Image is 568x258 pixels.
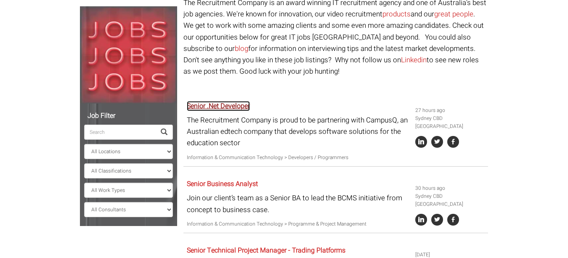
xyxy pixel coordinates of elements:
[187,101,250,111] a: Senior .Net Developer
[187,114,409,149] p: The Recruitment Company is proud to be partnering with CampusQ, an Australian edtech company that...
[382,9,411,19] a: products
[187,192,409,215] p: Join our client’s team as a Senior BA to lead the BCMS initiative from concept to business case.
[187,179,258,189] a: Senior Business Analyst
[235,43,248,54] a: blog
[415,184,485,192] li: 30 hours ago
[187,245,345,255] a: Senior Technical Project Manager - Trading Platforms
[84,112,173,120] h5: Job Filter
[415,106,485,114] li: 27 hours ago
[415,192,485,208] li: Sydney CBD [GEOGRAPHIC_DATA]
[401,55,427,65] a: Linkedin
[187,220,409,228] p: Information & Communication Technology > Programme & Project Management
[84,125,156,140] input: Search
[434,9,473,19] a: great people
[187,154,409,162] p: Information & Communication Technology > Developers / Programmers
[80,6,177,104] img: Jobs, Jobs, Jobs
[415,114,485,130] li: Sydney CBD [GEOGRAPHIC_DATA]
